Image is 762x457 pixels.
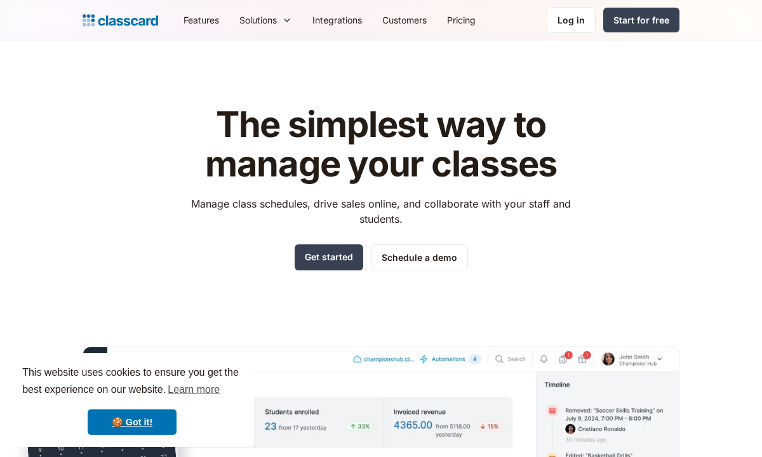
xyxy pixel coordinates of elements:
div: cookieconsent [10,353,254,447]
a: Get started [295,244,363,270]
div: Solutions [229,6,302,34]
a: Schedule a demo [371,244,468,270]
a: Integrations [302,6,372,34]
a: dismiss cookie message [88,409,177,435]
div: Log in [558,13,585,27]
a: Features [173,6,229,34]
span: This website uses cookies to ensure you get the best experience on our website. [22,365,242,399]
a: Start for free [603,8,679,32]
a: Pricing [437,6,486,34]
a: Customers [372,6,437,34]
p: Manage class schedules, drive sales online, and collaborate with your staff and students. [180,196,583,227]
div: Start for free [613,13,669,27]
a: learn more about cookies [166,380,222,399]
a: Log in [547,7,596,33]
h1: The simplest way to manage your classes [180,105,583,183]
a: Logo [83,11,158,29]
div: Solutions [239,13,277,27]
